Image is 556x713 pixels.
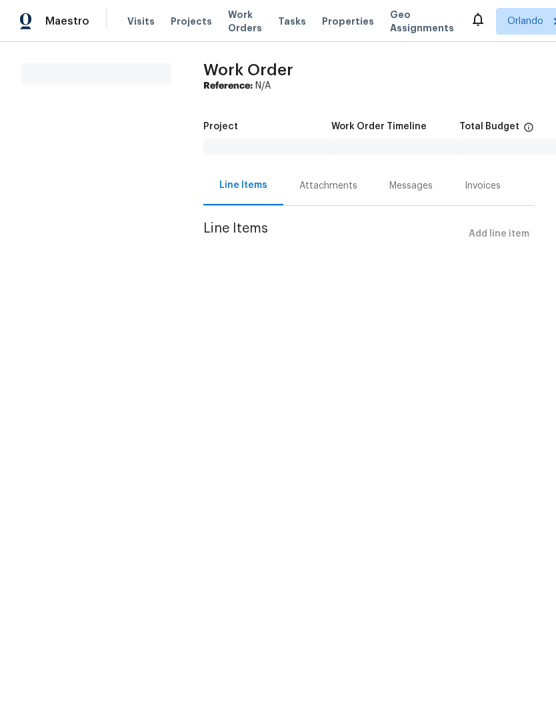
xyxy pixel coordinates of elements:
div: N/A [203,79,535,93]
span: Work Order [203,62,293,78]
span: Maestro [45,15,89,28]
h5: Project [203,122,238,131]
h5: Work Order Timeline [331,122,427,131]
span: The total cost of line items that have been proposed by Opendoor. This sum includes line items th... [523,122,534,139]
span: Tasks [278,17,306,26]
div: Invoices [465,179,501,193]
div: Line Items [219,179,267,192]
span: Orlando [507,15,543,28]
b: Reference: [203,81,253,91]
span: Line Items [203,222,463,247]
div: Messages [389,179,433,193]
h5: Total Budget [459,122,519,131]
span: Work Orders [228,8,262,35]
span: Geo Assignments [390,8,454,35]
span: Projects [171,15,212,28]
span: Visits [127,15,155,28]
span: Properties [322,15,374,28]
div: Attachments [299,179,357,193]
